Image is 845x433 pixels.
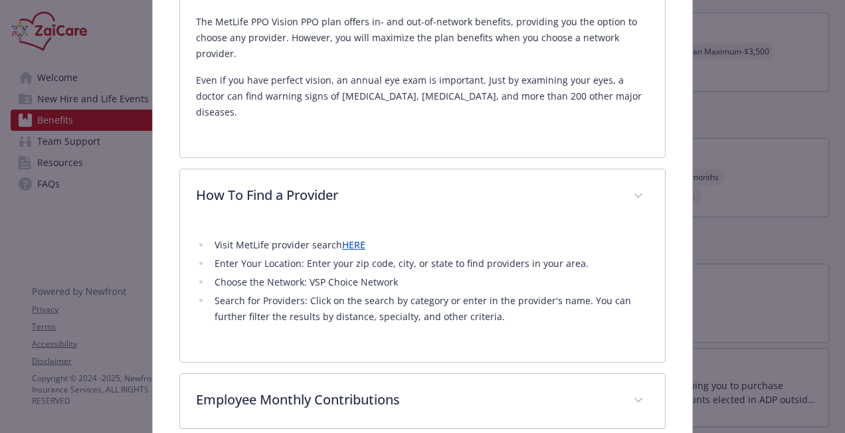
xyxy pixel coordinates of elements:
[211,256,649,272] li: Enter Your Location: Enter your zip code, city, or state to find providers in your area.
[180,224,665,362] div: How To Find a Provider
[211,274,649,290] li: Choose the Network: VSP Choice Network
[196,185,617,205] p: How To Find a Provider
[196,72,649,120] p: Even if you have perfect vision, an annual eye exam is important. Just by examining your eyes, a ...
[211,293,649,325] li: Search for Providers: Click on the search by category or enter in the provider's name. You can fu...
[342,238,365,251] a: HERE
[180,169,665,224] div: How To Find a Provider
[211,237,649,253] li: Visit MetLife provider search
[196,390,617,410] p: Employee Monthly Contributions
[196,14,649,62] p: The MetLife PPO Vision PPO plan offers in- and out-of-network benefits, providing you the option ...
[180,3,665,157] div: Description
[180,374,665,428] div: Employee Monthly Contributions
